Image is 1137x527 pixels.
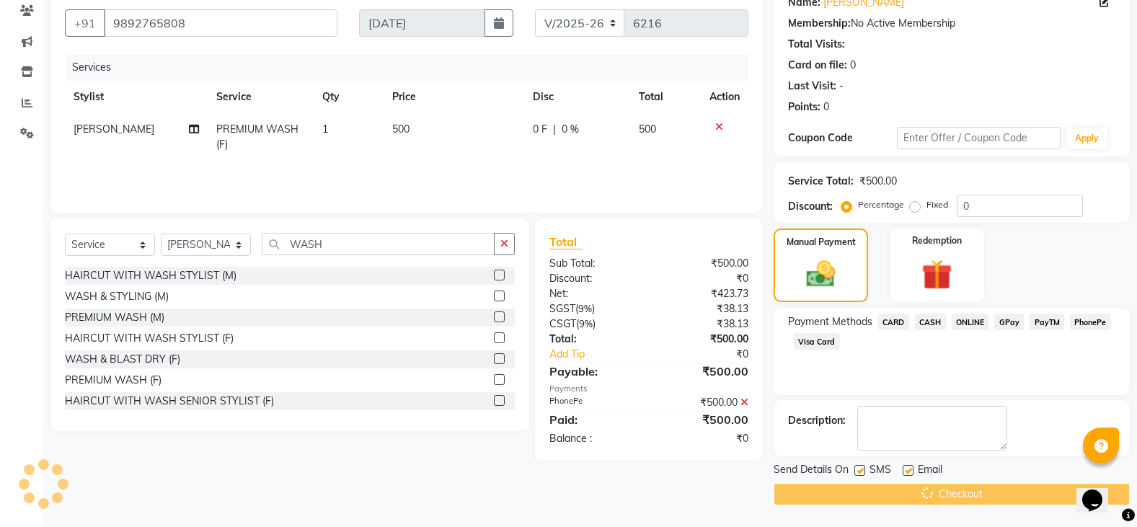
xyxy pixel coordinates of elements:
span: PhonePe [1070,314,1111,330]
div: Service Total: [788,174,854,189]
span: 500 [639,123,656,136]
iframe: chat widget [1076,469,1123,513]
div: WASH & STYLING (M) [65,289,169,304]
div: ₹500.00 [649,332,759,347]
span: 0 F [533,122,547,137]
input: Enter Offer / Coupon Code [897,127,1061,149]
span: | [553,122,556,137]
label: Percentage [858,198,904,211]
div: HAIRCUT WITH WASH SENIOR STYLIST (F) [65,394,274,409]
label: Fixed [926,198,948,211]
div: 0 [823,99,829,115]
label: Redemption [912,234,962,247]
div: ₹0 [649,431,759,446]
div: HAIRCUT WITH WASH STYLIST (M) [65,268,236,283]
span: PREMIUM WASH (F) [216,123,298,151]
div: Last Visit: [788,79,836,94]
th: Total [630,81,701,113]
span: SGST [549,302,575,315]
div: Discount: [539,271,649,286]
div: Points: [788,99,820,115]
span: Send Details On [774,462,849,480]
div: Net: [539,286,649,301]
div: ₹500.00 [649,395,759,410]
img: _cash.svg [797,257,844,291]
span: Visa Card [794,333,840,350]
div: ( ) [539,301,649,316]
span: 0 % [562,122,579,137]
div: Discount: [788,199,833,214]
span: Email [918,462,942,480]
img: _gift.svg [912,256,961,293]
div: ₹500.00 [649,363,759,380]
span: CASH [915,314,946,330]
span: 1 [322,123,328,136]
div: ₹0 [649,271,759,286]
div: ( ) [539,316,649,332]
div: HAIRCUT WITH WASH STYLIST (F) [65,331,234,346]
div: - [839,79,844,94]
div: ₹38.13 [649,316,759,332]
div: Description: [788,413,846,428]
div: Services [66,54,759,81]
div: 0 [850,58,856,73]
button: +91 [65,9,105,37]
span: Payment Methods [788,314,872,329]
span: 9% [579,318,593,329]
div: ₹500.00 [649,256,759,271]
div: Total Visits: [788,37,845,52]
span: SMS [870,462,891,480]
label: Manual Payment [787,236,856,249]
div: WASH & BLAST DRY (F) [65,352,180,367]
span: 500 [392,123,410,136]
input: Search by Name/Mobile/Email/Code [104,9,337,37]
div: Paid: [539,411,649,428]
span: Total [549,234,583,249]
div: Balance : [539,431,649,446]
span: PayTM [1030,314,1064,330]
div: No Active Membership [788,16,1115,31]
th: Stylist [65,81,208,113]
div: Payable: [539,363,649,380]
span: 9% [578,303,592,314]
div: Payments [549,383,748,395]
div: ₹423.73 [649,286,759,301]
th: Qty [314,81,384,113]
div: ₹500.00 [859,174,897,189]
span: CSGT [549,317,576,330]
div: Sub Total: [539,256,649,271]
div: ₹0 [667,347,759,362]
span: CARD [878,314,909,330]
div: Coupon Code [788,130,897,146]
button: Apply [1066,128,1107,149]
div: ₹500.00 [649,411,759,428]
span: [PERSON_NAME] [74,123,154,136]
div: ₹38.13 [649,301,759,316]
th: Action [701,81,748,113]
a: Add Tip [539,347,668,362]
th: Price [384,81,523,113]
div: PhonePe [539,395,649,410]
div: Membership: [788,16,851,31]
th: Disc [524,81,630,113]
div: PREMIUM WASH (F) [65,373,162,388]
span: GPay [994,314,1024,330]
div: PREMIUM WASH (M) [65,310,164,325]
div: Total: [539,332,649,347]
th: Service [208,81,314,113]
span: ONLINE [952,314,989,330]
input: Search or Scan [262,233,495,255]
div: Card on file: [788,58,847,73]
